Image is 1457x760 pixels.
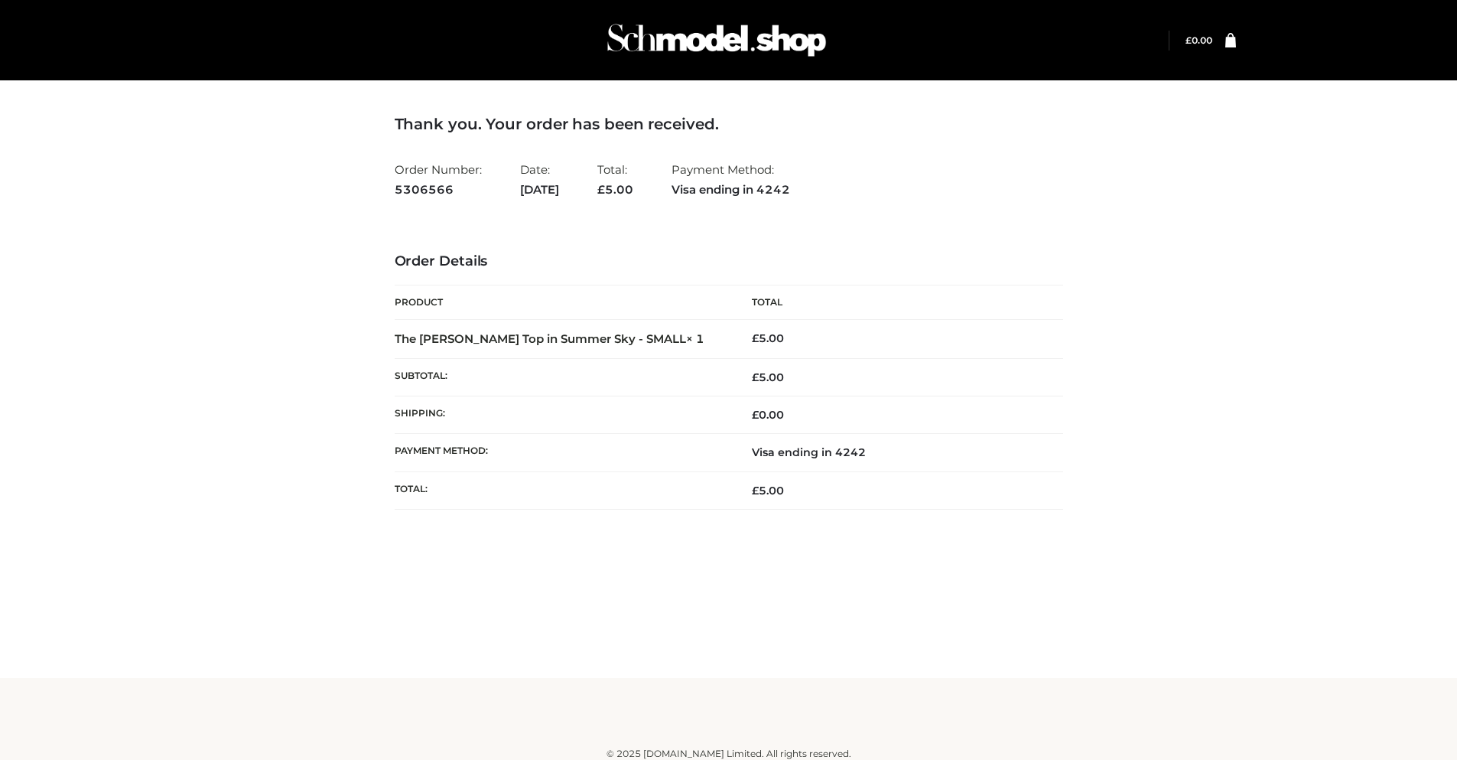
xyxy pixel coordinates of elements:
[395,115,1063,133] h3: Thank you. Your order has been received.
[520,156,559,203] li: Date:
[752,408,759,422] span: £
[395,285,729,320] th: Product
[1185,34,1192,46] span: £
[395,358,729,396] th: Subtotal:
[729,434,1063,471] td: Visa ending in 4242
[752,370,759,384] span: £
[1185,34,1212,46] bdi: 0.00
[395,471,729,509] th: Total:
[597,156,633,203] li: Total:
[395,396,729,434] th: Shipping:
[520,180,559,200] strong: [DATE]
[395,180,482,200] strong: 5306566
[752,408,784,422] bdi: 0.00
[597,182,605,197] span: £
[752,331,759,345] span: £
[672,180,790,200] strong: Visa ending in 4242
[752,484,784,497] span: 5.00
[597,182,633,197] span: 5.00
[686,331,704,346] strong: × 1
[395,331,704,346] strong: The [PERSON_NAME] Top in Summer Sky - SMALL
[1185,34,1212,46] a: £0.00
[752,370,784,384] span: 5.00
[395,434,729,471] th: Payment method:
[752,331,784,345] bdi: 5.00
[395,253,1063,270] h3: Order Details
[395,156,482,203] li: Order Number:
[729,285,1063,320] th: Total
[672,156,790,203] li: Payment Method:
[602,10,831,70] img: Schmodel Admin 964
[752,484,759,497] span: £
